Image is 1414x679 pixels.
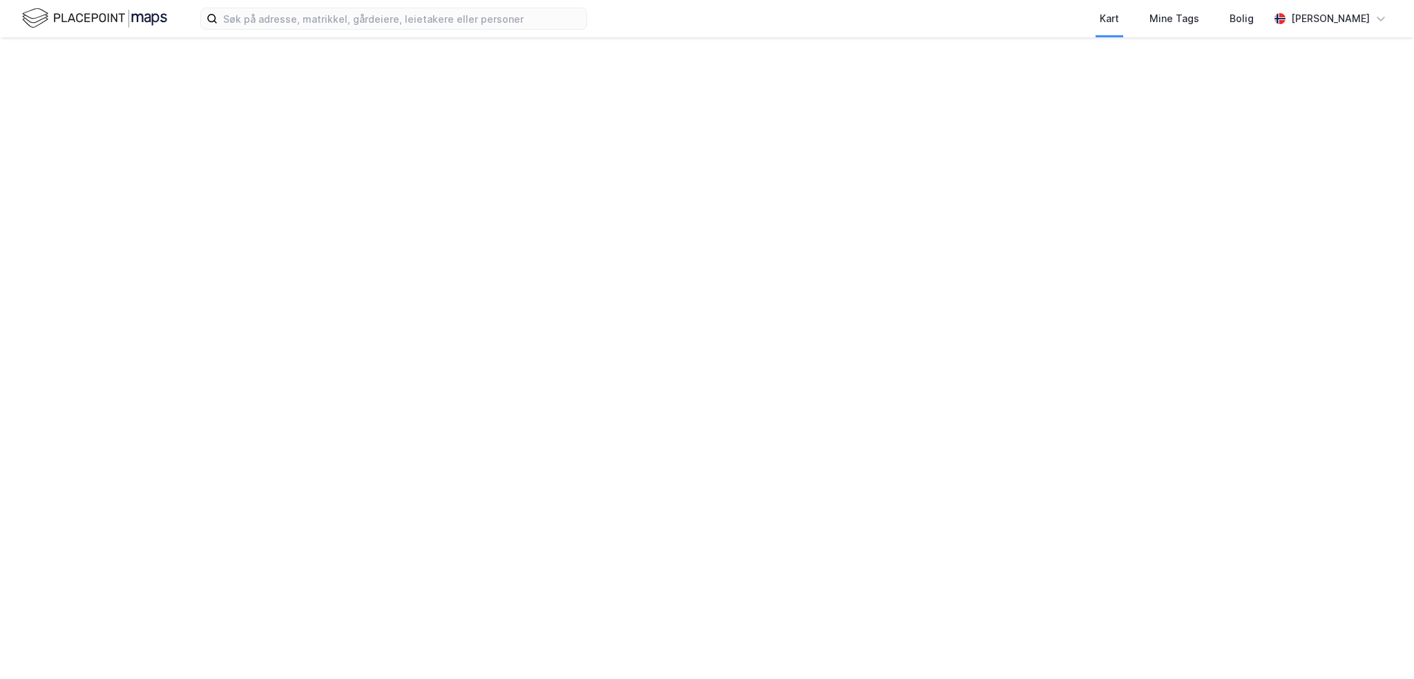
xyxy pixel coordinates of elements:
[218,8,586,29] input: Søk på adresse, matrikkel, gårdeiere, leietakere eller personer
[1291,10,1370,27] div: [PERSON_NAME]
[1100,10,1119,27] div: Kart
[22,6,167,30] img: logo.f888ab2527a4732fd821a326f86c7f29.svg
[1230,10,1254,27] div: Bolig
[1345,613,1414,679] iframe: Chat Widget
[1149,10,1199,27] div: Mine Tags
[1345,613,1414,679] div: Kontrollprogram for chat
